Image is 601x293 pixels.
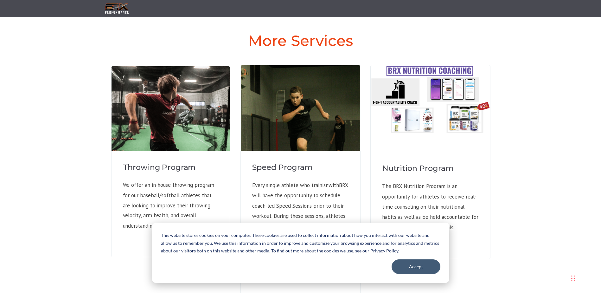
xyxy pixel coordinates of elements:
[152,223,449,283] div: Cookie banner
[123,180,218,231] p: We offer an in-house throwing program for our baseball/softball athletes that are looking to impr...
[371,65,490,134] img: Nutrition Coaching Program-1
[571,269,575,288] div: Drag
[382,163,479,174] h4: Nutrition Program
[111,66,230,185] img: 2-4
[111,32,491,50] h2: More Services
[241,65,360,185] img: 1-4
[252,180,349,283] p: Every single athlete who trainisnwithBRX will have the opportunity to schedule coach-led Speed Se...
[382,181,479,232] p: The BRX Nutrition Program is an opportunity for athletes to receive real-time counseling on their...
[392,259,440,274] button: Accept
[252,162,349,173] h4: Speed Program
[161,231,440,255] p: This website stores cookies on your computer. These cookies are used to collect information about...
[104,2,130,15] img: BRX Transparent Logo-2
[511,225,601,293] iframe: Chat Widget
[123,162,218,173] h4: Throwing Program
